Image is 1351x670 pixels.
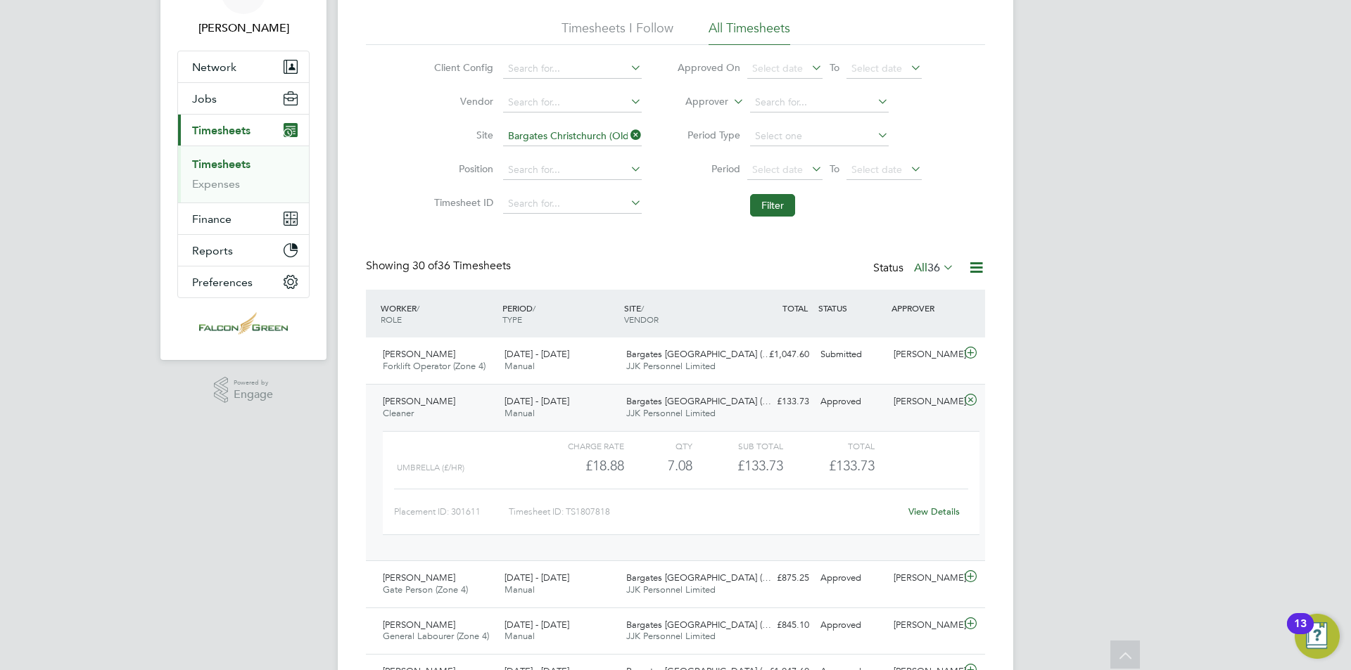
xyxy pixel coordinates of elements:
[377,295,499,332] div: WORKER
[621,295,742,332] div: SITE
[709,20,790,45] li: All Timesheets
[417,302,419,314] span: /
[381,314,402,325] span: ROLE
[888,390,961,413] div: [PERSON_NAME]
[626,395,771,407] span: Bargates [GEOGRAPHIC_DATA] (…
[430,61,493,74] label: Client Config
[383,395,455,407] span: [PERSON_NAME]
[505,584,535,595] span: Manual
[192,177,240,191] a: Expenses
[383,584,468,595] span: Gate Person (Zone 4)
[178,51,309,82] button: Network
[533,454,624,477] div: £18.88
[192,276,253,289] span: Preferences
[829,457,875,474] span: £133.73
[677,129,740,141] label: Period Type
[505,630,535,642] span: Manual
[412,259,511,273] span: 36 Timesheets
[742,390,815,413] div: £133.73
[499,295,621,332] div: PERIOD
[234,389,273,401] span: Engage
[505,572,569,584] span: [DATE] - [DATE]
[503,93,642,112] input: Search for...
[178,146,309,202] div: Timesheets
[641,302,644,314] span: /
[815,614,888,637] div: Approved
[177,20,310,37] span: Anna West
[626,348,771,360] span: Bargates [GEOGRAPHIC_DATA] (…
[192,124,250,137] span: Timesheets
[1295,614,1340,659] button: Open Resource Center, 13 new notifications
[178,203,309,234] button: Finance
[750,194,795,217] button: Filter
[851,163,902,176] span: Select date
[624,314,659,325] span: VENDOR
[692,454,783,477] div: £133.73
[677,162,740,175] label: Period
[626,584,716,595] span: JJK Personnel Limited
[851,62,902,75] span: Select date
[178,266,309,297] button: Preferences
[782,302,808,314] span: TOTAL
[626,407,716,419] span: JJK Personnel Limited
[214,377,274,404] a: Powered byEngage
[825,160,844,178] span: To
[626,619,771,631] span: Bargates [GEOGRAPHIC_DATA] (…
[383,630,489,642] span: General Labourer (Zone 4)
[815,390,888,413] div: Approved
[366,259,514,273] div: Showing
[927,261,940,275] span: 36
[192,244,233,257] span: Reports
[533,437,624,454] div: Charge rate
[624,454,692,477] div: 7.08
[430,95,493,108] label: Vendor
[178,83,309,114] button: Jobs
[383,360,486,372] span: Forklift Operator (Zone 4)
[825,58,844,77] span: To
[192,92,217,105] span: Jobs
[783,437,874,454] div: Total
[430,129,493,141] label: Site
[199,312,288,335] img: falcongreen-logo-retina.png
[192,212,231,226] span: Finance
[394,501,509,523] div: Placement ID: 301611
[752,163,803,176] span: Select date
[692,437,783,454] div: Sub Total
[1294,624,1307,642] div: 13
[383,619,455,631] span: [PERSON_NAME]
[888,567,961,590] div: [PERSON_NAME]
[914,261,954,275] label: All
[626,360,716,372] span: JJK Personnel Limited
[430,196,493,209] label: Timesheet ID
[742,343,815,366] div: £1,047.60
[888,614,961,637] div: [PERSON_NAME]
[626,630,716,642] span: JJK Personnel Limited
[742,614,815,637] div: £845.10
[815,343,888,366] div: Submitted
[888,343,961,366] div: [PERSON_NAME]
[908,505,960,517] a: View Details
[383,407,414,419] span: Cleaner
[873,259,957,278] div: Status
[192,60,236,74] span: Network
[502,314,522,325] span: TYPE
[626,572,771,584] span: Bargates [GEOGRAPHIC_DATA] (…
[752,62,803,75] span: Select date
[383,348,455,360] span: [PERSON_NAME]
[888,295,961,321] div: APPROVER
[505,395,569,407] span: [DATE] - [DATE]
[192,157,250,171] a: Timesheets
[505,360,535,372] span: Manual
[383,572,455,584] span: [PERSON_NAME]
[177,312,310,335] a: Go to home page
[503,160,642,180] input: Search for...
[178,235,309,266] button: Reports
[509,501,899,523] div: Timesheet ID: TS1807818
[562,20,673,45] li: Timesheets I Follow
[178,115,309,146] button: Timesheets
[397,463,464,472] span: Umbrella (£/HR)
[430,162,493,175] label: Position
[234,377,273,389] span: Powered by
[503,194,642,214] input: Search for...
[505,619,569,631] span: [DATE] - [DATE]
